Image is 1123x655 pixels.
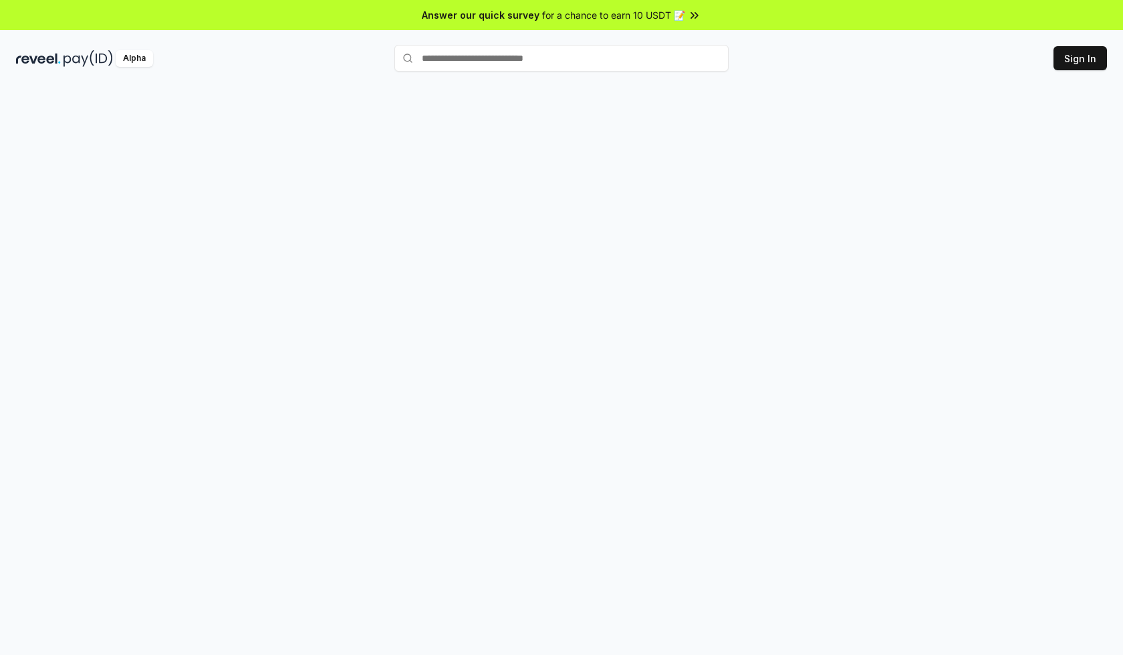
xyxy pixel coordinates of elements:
[422,8,539,22] span: Answer our quick survey
[16,50,61,67] img: reveel_dark
[1053,46,1107,70] button: Sign In
[64,50,113,67] img: pay_id
[542,8,685,22] span: for a chance to earn 10 USDT 📝
[116,50,153,67] div: Alpha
